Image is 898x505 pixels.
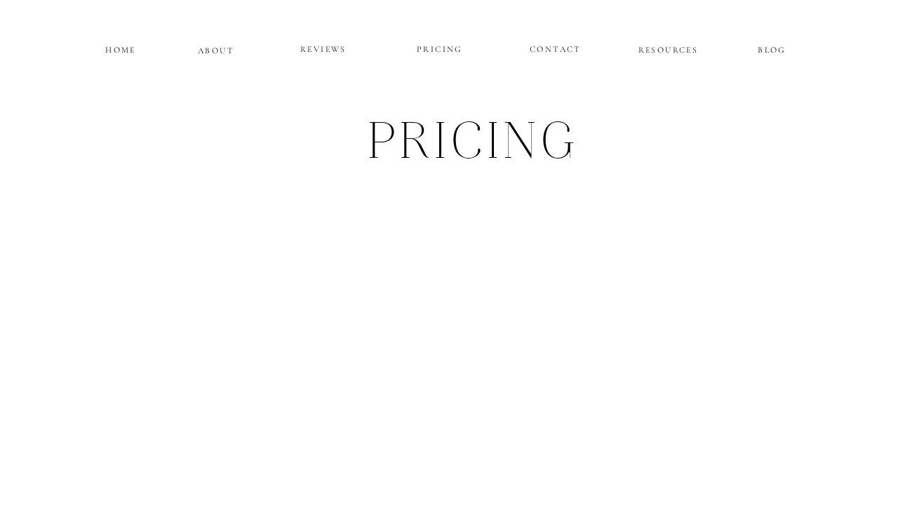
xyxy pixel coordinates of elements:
[740,42,804,54] a: BLOG
[103,42,138,54] a: HOME
[152,107,796,184] h1: pRICING
[281,41,366,58] a: REVIEWS
[530,41,581,53] a: CONTACT
[198,43,234,55] a: ABOUT
[398,41,482,58] a: PRICING
[636,42,700,54] a: RESOURCES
